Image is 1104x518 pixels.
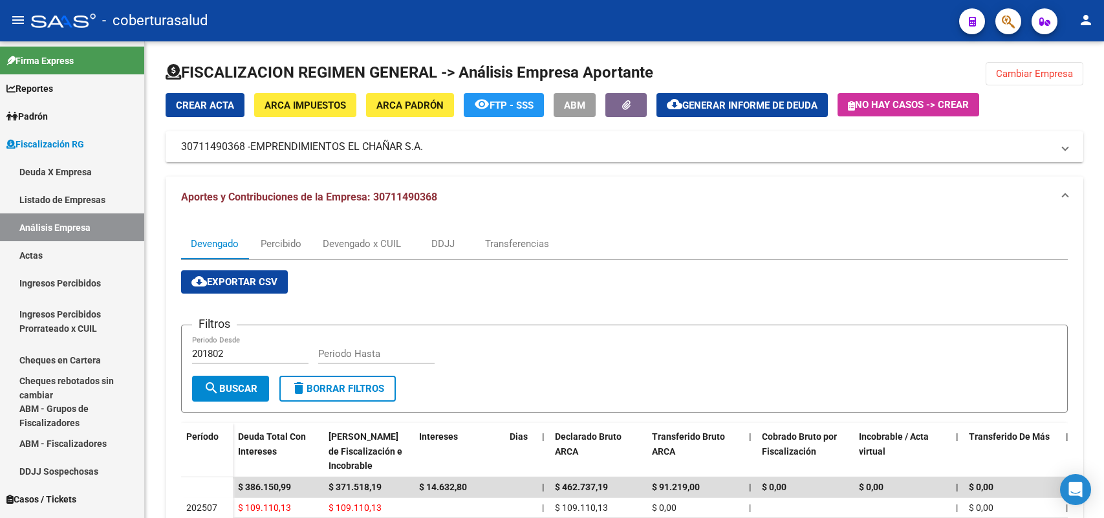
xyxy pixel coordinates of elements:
span: | [542,502,544,513]
span: - coberturasalud [102,6,208,35]
span: No hay casos -> Crear [848,99,969,111]
span: Exportar CSV [191,276,277,288]
span: | [749,431,752,442]
span: $ 0,00 [859,482,883,492]
mat-panel-title: 30711490368 - [181,140,1052,154]
span: Firma Express [6,54,74,68]
span: $ 371.518,19 [329,482,382,492]
datatable-header-cell: Transferido Bruto ARCA [647,423,744,480]
div: Devengado [191,237,239,251]
mat-icon: cloud_download [191,274,207,289]
span: Casos / Tickets [6,492,76,506]
mat-icon: person [1078,12,1094,28]
button: ARCA Padrón [366,93,454,117]
span: Transferido De Más [969,431,1050,442]
datatable-header-cell: Declarado Bruto ARCA [550,423,647,480]
span: Crear Acta [176,100,234,111]
mat-icon: delete [291,380,307,396]
span: | [542,431,545,442]
datatable-header-cell: Incobrable / Acta virtual [854,423,951,480]
datatable-header-cell: Transferido De Más [964,423,1061,480]
span: Generar informe de deuda [682,100,817,111]
span: $ 386.150,99 [238,482,291,492]
div: Devengado x CUIL [323,237,401,251]
button: Buscar [192,376,269,402]
span: $ 14.632,80 [419,482,467,492]
span: | [1066,502,1068,513]
span: 202507 [186,502,217,513]
mat-icon: remove_red_eye [474,96,490,112]
button: ARCA Impuestos [254,93,356,117]
span: ABM [564,100,585,111]
span: $ 109.110,13 [238,502,291,513]
mat-icon: search [204,380,219,396]
span: Aportes y Contribuciones de la Empresa: 30711490368 [181,191,437,203]
mat-expansion-panel-header: 30711490368 -EMPRENDIMIENTOS EL CHAÑAR S.A. [166,131,1083,162]
mat-icon: cloud_download [667,96,682,112]
div: Open Intercom Messenger [1060,474,1091,505]
datatable-header-cell: | [744,423,757,480]
h1: FISCALIZACION REGIMEN GENERAL -> Análisis Empresa Aportante [166,62,653,83]
button: Exportar CSV [181,270,288,294]
span: | [956,431,958,442]
span: Buscar [204,383,257,394]
button: Crear Acta [166,93,244,117]
button: Borrar Filtros [279,376,396,402]
span: $ 462.737,19 [555,482,608,492]
mat-expansion-panel-header: Aportes y Contribuciones de la Empresa: 30711490368 [166,177,1083,218]
span: $ 0,00 [652,502,676,513]
span: | [749,502,751,513]
button: Cambiar Empresa [986,62,1083,85]
h3: Filtros [192,315,237,333]
span: Dias [510,431,528,442]
datatable-header-cell: Dias [504,423,537,480]
span: Deuda Total Con Intereses [238,431,306,457]
button: FTP - SSS [464,93,544,117]
datatable-header-cell: | [951,423,964,480]
button: Generar informe de deuda [656,93,828,117]
span: $ 0,00 [969,502,993,513]
datatable-header-cell: Deuda Bruta Neto de Fiscalización e Incobrable [323,423,414,480]
datatable-header-cell: Intereses [414,423,504,480]
span: Transferido Bruto ARCA [652,431,725,457]
span: FTP - SSS [490,100,534,111]
span: $ 0,00 [969,482,993,492]
button: ABM [554,93,596,117]
span: Borrar Filtros [291,383,384,394]
span: ARCA Padrón [376,100,444,111]
span: Padrón [6,109,48,124]
span: $ 109.110,13 [555,502,608,513]
span: Cambiar Empresa [996,68,1073,80]
span: | [956,502,958,513]
div: Transferencias [485,237,549,251]
span: Período [186,431,219,442]
span: | [542,482,545,492]
span: Cobrado Bruto por Fiscalización [762,431,837,457]
mat-icon: menu [10,12,26,28]
span: Fiscalización RG [6,137,84,151]
span: | [749,482,752,492]
span: | [1066,431,1068,442]
span: Intereses [419,431,458,442]
datatable-header-cell: Cobrado Bruto por Fiscalización [757,423,854,480]
span: Incobrable / Acta virtual [859,431,929,457]
span: | [956,482,958,492]
span: [PERSON_NAME] de Fiscalización e Incobrable [329,431,402,471]
div: DDJJ [431,237,455,251]
span: EMPRENDIMIENTOS EL CHAÑAR S.A. [250,140,423,154]
span: $ 0,00 [762,482,786,492]
datatable-header-cell: | [537,423,550,480]
span: Reportes [6,81,53,96]
span: $ 91.219,00 [652,482,700,492]
datatable-header-cell: | [1061,423,1074,480]
span: ARCA Impuestos [265,100,346,111]
span: Declarado Bruto ARCA [555,431,622,457]
datatable-header-cell: Deuda Total Con Intereses [233,423,323,480]
div: Percibido [261,237,301,251]
button: No hay casos -> Crear [838,93,979,116]
span: $ 109.110,13 [329,502,382,513]
datatable-header-cell: Período [181,423,233,477]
